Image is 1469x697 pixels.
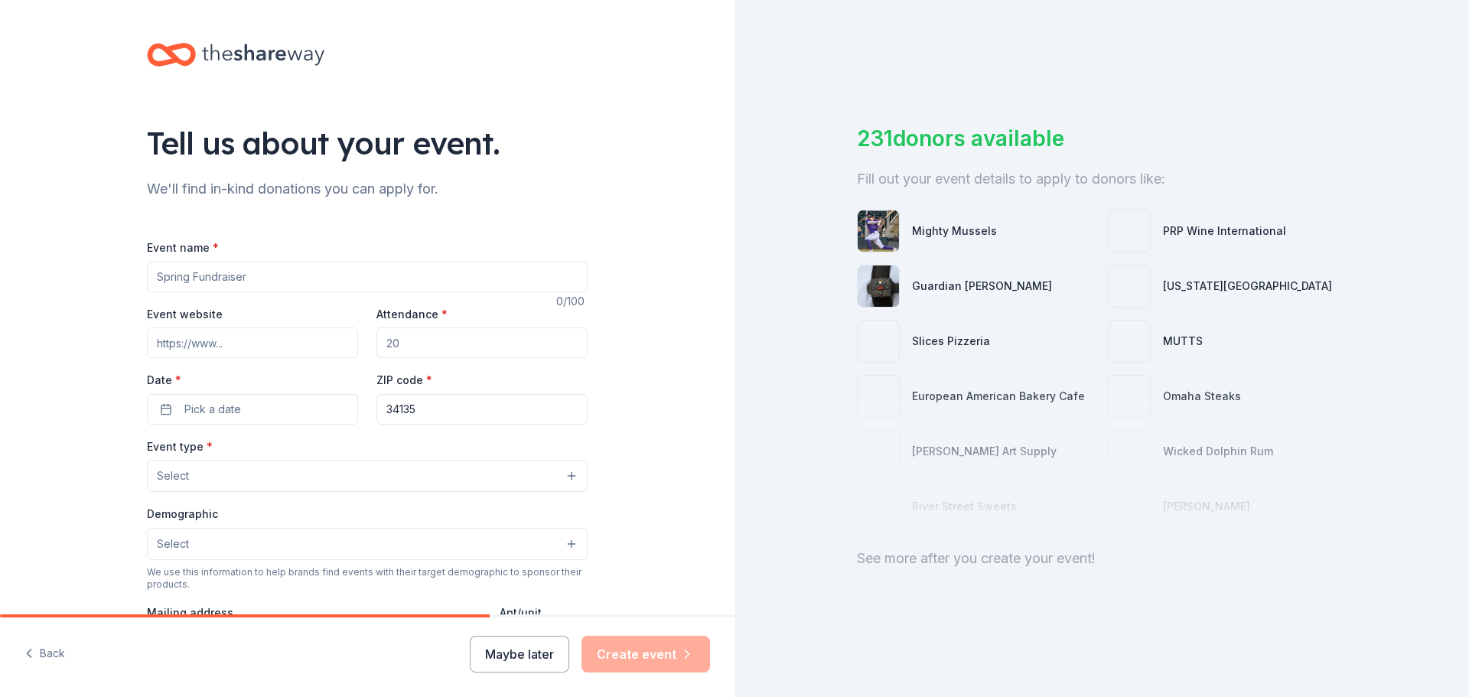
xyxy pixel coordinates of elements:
img: photo for Florida Repertory Theatre [1109,265,1150,307]
div: [US_STATE][GEOGRAPHIC_DATA] [1163,277,1332,295]
div: Slices Pizzeria [912,332,990,350]
div: Tell us about your event. [147,122,588,164]
label: Attendance [376,307,448,322]
span: Pick a date [184,400,241,419]
div: Fill out your event details to apply to donors like: [857,167,1347,191]
input: 12345 (U.S. only) [376,394,588,425]
label: Mailing address [147,605,233,620]
img: photo for Slices Pizzeria [858,321,899,362]
label: Event type [147,439,213,454]
div: 231 donors available [857,122,1347,155]
button: Back [24,638,65,670]
div: MUTTS [1163,332,1203,350]
div: Guardian [PERSON_NAME] [912,277,1052,295]
input: https://www... [147,327,358,358]
div: 0 /100 [556,292,588,311]
label: Date [147,373,358,388]
label: Demographic [147,506,218,522]
label: Apt/unit [500,605,542,620]
div: We'll find in-kind donations you can apply for. [147,177,588,201]
div: PRP Wine International [1163,222,1286,240]
span: Select [157,535,189,553]
input: 20 [376,327,588,358]
label: ZIP code [376,373,432,388]
img: photo for PRP Wine International [1109,210,1150,252]
img: photo for Mighty Mussels [858,210,899,252]
button: Pick a date [147,394,358,425]
button: Maybe later [470,636,569,673]
div: Mighty Mussels [912,222,997,240]
div: See more after you create your event! [857,546,1347,571]
button: Select [147,460,588,492]
img: photo for MUTTS [1109,321,1150,362]
span: Select [157,467,189,485]
div: We use this information to help brands find events with their target demographic to sponsor their... [147,566,588,591]
label: Event website [147,307,223,322]
label: Event name [147,240,219,256]
img: photo for Guardian Angel Device [858,265,899,307]
input: Spring Fundraiser [147,262,588,292]
button: Select [147,528,588,560]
